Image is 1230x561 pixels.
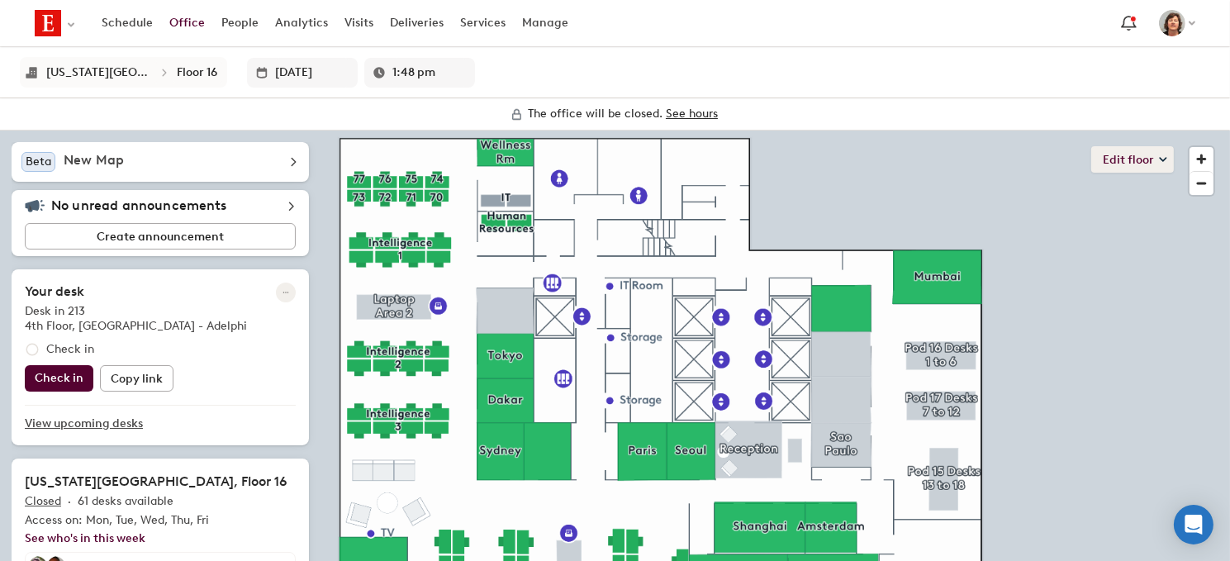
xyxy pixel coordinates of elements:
button: Create announcement [25,223,296,250]
div: See hours [666,105,718,123]
a: Analytics [267,8,336,38]
p: Closed [25,492,61,511]
a: Schedule [93,8,161,38]
a: Office [161,8,213,38]
button: Floor 16 [172,60,222,84]
button: More reservation options [276,283,296,302]
button: Sally Harper [1151,6,1204,40]
button: Check in [25,365,93,392]
p: 61 desks available [78,492,173,511]
div: Floor 16 [177,65,217,79]
span: Desk in 213 [25,304,85,318]
a: People [213,8,267,38]
a: Visits [336,8,382,38]
img: Sally Harper [1159,10,1185,36]
input: Enter date in L format or select it from the dropdown [275,58,349,88]
a: Notification bell navigates to notifications page [1114,8,1144,39]
button: [US_STATE][GEOGRAPHIC_DATA] [41,60,157,84]
button: Select an organization - The Economist Group currently selected [26,5,85,42]
a: Manage [514,8,577,38]
button: Copy link [100,365,173,392]
input: Enter a time in h:mm a format or select it for a dropdown list [392,58,467,88]
a: View upcoming desks [25,406,296,442]
h2: [US_STATE][GEOGRAPHIC_DATA], Floor 16 [25,472,296,492]
span: Beta [26,155,51,169]
h5: No unread announcements [51,197,227,214]
a: See who's in this week [25,531,145,545]
a: Deliveries [382,8,452,38]
button: Edit floor [1091,146,1174,173]
span: Notification bell navigates to notifications page [1118,12,1140,35]
p: Check in [46,342,94,357]
h2: Your desk [25,283,84,300]
p: Access on: Mon, Tue, Wed, Thu, Fri [25,511,296,530]
span: 4th Floor, [GEOGRAPHIC_DATA] - Adelphi [25,319,247,333]
div: No unread announcements [25,197,296,216]
h5: New Map [64,152,124,172]
div: Open Intercom Messenger [1174,505,1213,544]
a: Services [452,8,514,38]
div: New York City [46,65,152,79]
div: The office will be closed. [528,105,662,123]
div: BetaNew Map [21,152,299,172]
